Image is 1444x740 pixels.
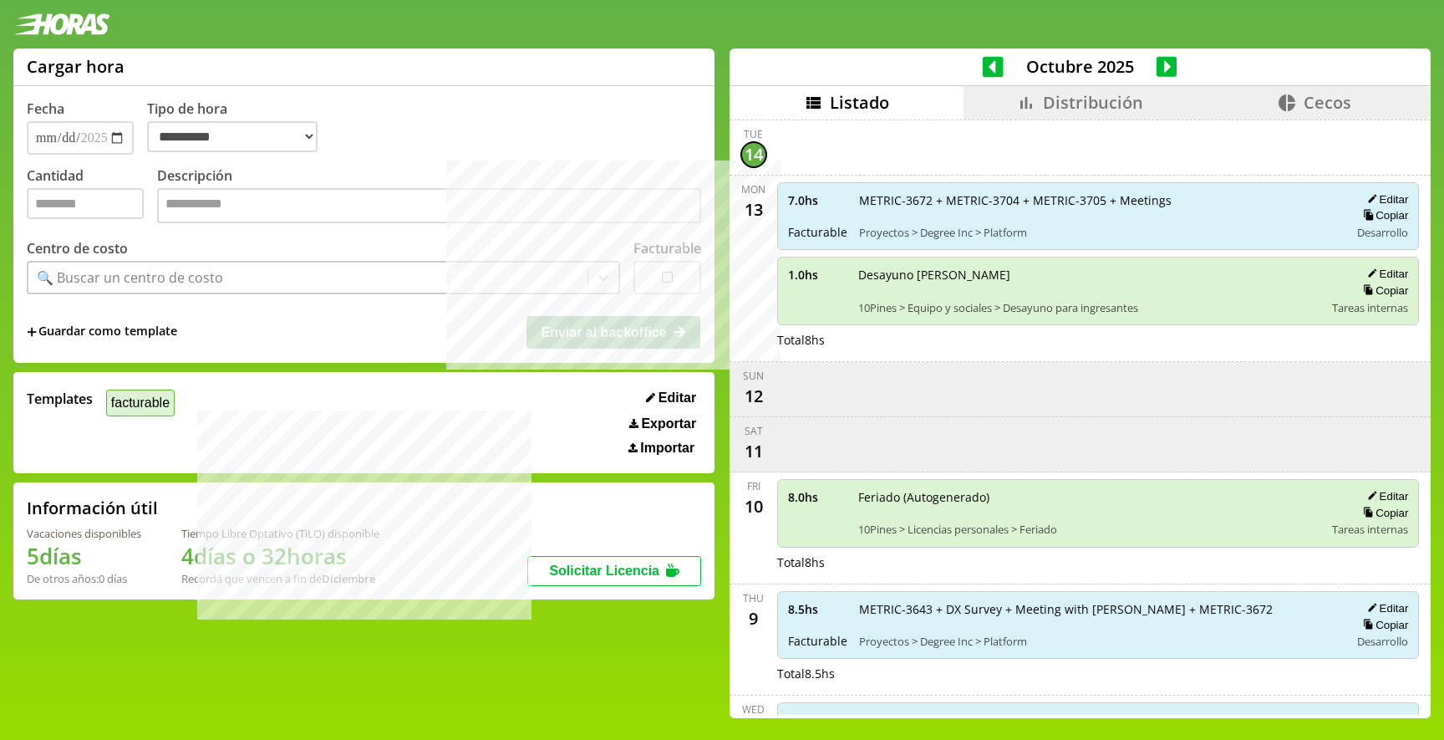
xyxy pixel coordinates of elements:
div: Total 8.5 hs [777,666,1420,681]
span: Facturable [788,633,847,649]
div: Thu [743,591,764,605]
button: Copiar [1358,618,1408,632]
span: 7.0 hs [788,192,847,208]
button: Editar [1362,713,1408,727]
span: Exportar [641,416,696,431]
span: 8.0 hs [788,489,847,505]
span: Desayuno [PERSON_NAME] [858,267,1321,283]
div: 13 [740,196,767,223]
label: Fecha [27,100,64,118]
span: METRIC-3643 [859,713,1339,729]
label: Facturable [633,239,701,258]
div: 9 [740,605,767,632]
span: Proyectos > Degree Inc > Platform [859,225,1339,240]
span: Desarrollo [1357,225,1408,240]
span: Editar [658,390,696,406]
button: facturable [106,390,175,416]
span: Solicitar Licencia [549,564,659,578]
span: METRIC-3643 + DX Survey + Meeting with [PERSON_NAME] + METRIC-3672 [859,601,1339,617]
button: Editar [1362,601,1408,615]
div: 14 [740,141,767,168]
div: Fri [747,479,760,493]
div: 10 [740,493,767,520]
b: Diciembre [322,571,375,586]
select: Tipo de hora [147,121,318,152]
button: Exportar [624,416,701,432]
div: Wed [742,702,765,717]
button: Editar [1362,192,1408,207]
button: Editar [641,390,701,406]
span: 10Pines > Equipo y sociales > Desayuno para ingresantes [858,300,1321,315]
button: Editar [1362,489,1408,503]
span: Listado [830,91,889,114]
div: Tiempo Libre Optativo (TiLO) disponible [181,526,379,541]
span: Proyectos > Degree Inc > Platform [859,634,1339,649]
h1: 5 días [27,541,141,571]
span: 10Pines > Licencias personales > Feriado [858,522,1321,537]
span: Tareas internas [1332,522,1408,537]
span: Tareas internas [1332,300,1408,315]
button: Copiar [1358,506,1408,520]
div: scrollable content [730,120,1431,716]
span: METRIC-3672 + METRIC-3704 + METRIC-3705 + Meetings [859,192,1339,208]
label: Cantidad [27,166,157,227]
div: Mon [741,182,765,196]
div: Tue [744,127,763,141]
span: Templates [27,390,93,408]
span: Distribución [1043,91,1143,114]
div: Vacaciones disponibles [27,526,141,541]
label: Centro de costo [27,239,128,258]
span: Desarrollo [1357,634,1408,649]
div: De otros años: 0 días [27,571,141,586]
h2: Información útil [27,497,158,519]
span: 1.0 hs [788,267,847,283]
div: Recordá que vencen a fin de [181,571,379,586]
div: Sat [745,424,763,438]
span: 7.5 hs [788,713,847,729]
label: Tipo de hora [147,100,331,155]
span: Feriado (Autogenerado) [858,489,1321,505]
h1: 4 días o 32 horas [181,541,379,571]
button: Editar [1362,267,1408,281]
label: Descripción [157,166,701,227]
div: Total 8 hs [777,554,1420,570]
div: Sun [743,369,764,383]
span: Cecos [1304,91,1351,114]
button: Copiar [1358,283,1408,298]
div: 🔍 Buscar un centro de costo [37,268,223,287]
div: 12 [740,383,767,410]
span: Octubre 2025 [1004,55,1157,78]
div: 11 [740,438,767,465]
textarea: Descripción [157,188,701,223]
button: Solicitar Licencia [527,556,701,586]
button: Copiar [1358,208,1408,222]
span: Facturable [788,224,847,240]
span: 8.5 hs [788,601,847,617]
img: logotipo [13,13,110,35]
span: +Guardar como template [27,323,177,341]
div: Total 8 hs [777,332,1420,348]
h1: Cargar hora [27,55,125,78]
span: + [27,323,37,341]
span: Importar [640,441,694,456]
input: Cantidad [27,188,144,219]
